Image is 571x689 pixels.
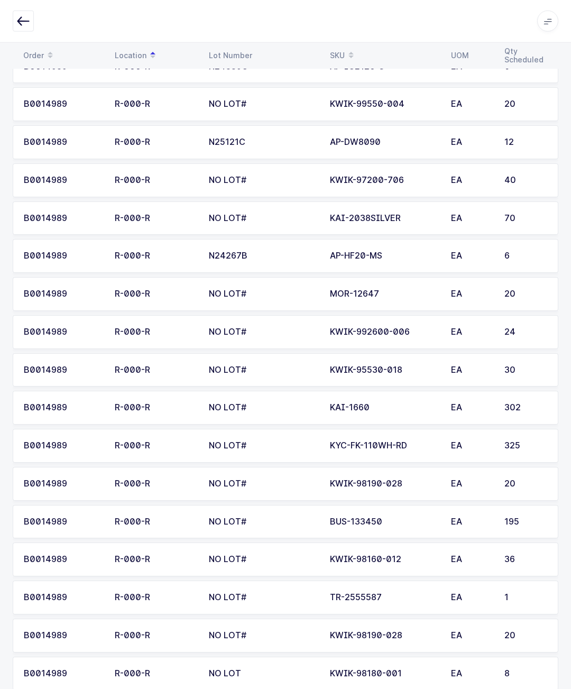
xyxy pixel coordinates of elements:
[209,403,317,412] div: NO LOT#
[209,479,317,489] div: NO LOT#
[330,441,438,451] div: KYC-FK-110WH-RD
[115,137,196,147] div: R-000-R
[24,99,102,109] div: B0014989
[330,289,438,299] div: MOR-12647
[209,137,317,147] div: N25121C
[24,441,102,451] div: B0014989
[209,176,317,185] div: NO LOT#
[504,555,547,564] div: 36
[451,62,492,71] div: EA
[115,403,196,412] div: R-000-R
[115,517,196,527] div: R-000-R
[504,62,547,71] div: 6
[209,669,317,678] div: NO LOT
[115,62,196,71] div: R-000-R
[451,289,492,299] div: EA
[115,47,196,65] div: Location
[504,441,547,451] div: 325
[209,99,317,109] div: NO LOT#
[115,441,196,451] div: R-000-R
[330,214,438,223] div: KAI-2038SILVER
[115,631,196,640] div: R-000-R
[330,479,438,489] div: KWIK-98190-028
[504,403,547,412] div: 302
[209,631,317,640] div: NO LOT#
[330,365,438,375] div: KWIK-95530-018
[115,99,196,109] div: R-000-R
[24,251,102,261] div: B0014989
[209,62,317,71] div: N24339C
[504,631,547,640] div: 20
[115,593,196,602] div: R-000-R
[115,555,196,564] div: R-000-R
[504,479,547,489] div: 20
[24,62,102,71] div: B0014989
[330,517,438,527] div: BUS-133450
[451,251,492,261] div: EA
[209,214,317,223] div: NO LOT#
[24,669,102,678] div: B0014989
[209,555,317,564] div: NO LOT#
[23,47,102,65] div: Order
[451,176,492,185] div: EA
[24,593,102,602] div: B0014989
[451,631,492,640] div: EA
[24,631,102,640] div: B0014989
[504,593,547,602] div: 1
[330,251,438,261] div: AP-HF20-MS
[451,51,492,60] div: UOM
[24,137,102,147] div: B0014989
[209,593,317,602] div: NO LOT#
[330,47,438,65] div: SKU
[24,289,102,299] div: B0014989
[504,47,548,64] div: Qty Scheduled
[504,517,547,527] div: 195
[24,365,102,375] div: B0014989
[209,365,317,375] div: NO LOT#
[330,62,438,71] div: AP-ICE120-S
[24,176,102,185] div: B0014989
[209,327,317,337] div: NO LOT#
[504,669,547,678] div: 8
[504,289,547,299] div: 20
[115,669,196,678] div: R-000-R
[115,327,196,337] div: R-000-R
[451,214,492,223] div: EA
[451,327,492,337] div: EA
[330,137,438,147] div: AP-DW8090
[451,479,492,489] div: EA
[209,441,317,451] div: NO LOT#
[209,251,317,261] div: N24267B
[24,555,102,564] div: B0014989
[330,669,438,678] div: KWIK-98180-001
[115,176,196,185] div: R-000-R
[451,99,492,109] div: EA
[115,365,196,375] div: R-000-R
[330,176,438,185] div: KWIK-97200-706
[451,593,492,602] div: EA
[451,137,492,147] div: EA
[504,137,547,147] div: 12
[330,593,438,602] div: TR-2555587
[451,555,492,564] div: EA
[115,214,196,223] div: R-000-R
[330,631,438,640] div: KWIK-98190-028
[451,441,492,451] div: EA
[504,365,547,375] div: 30
[451,517,492,527] div: EA
[330,327,438,337] div: KWIK-992600-006
[504,251,547,261] div: 6
[330,99,438,109] div: KWIK-99550-004
[24,517,102,527] div: B0014989
[451,365,492,375] div: EA
[24,327,102,337] div: B0014989
[504,176,547,185] div: 40
[330,403,438,412] div: KAI-1660
[504,214,547,223] div: 70
[115,289,196,299] div: R-000-R
[209,289,317,299] div: NO LOT#
[209,517,317,527] div: NO LOT#
[330,555,438,564] div: KWIK-98160-012
[24,214,102,223] div: B0014989
[451,403,492,412] div: EA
